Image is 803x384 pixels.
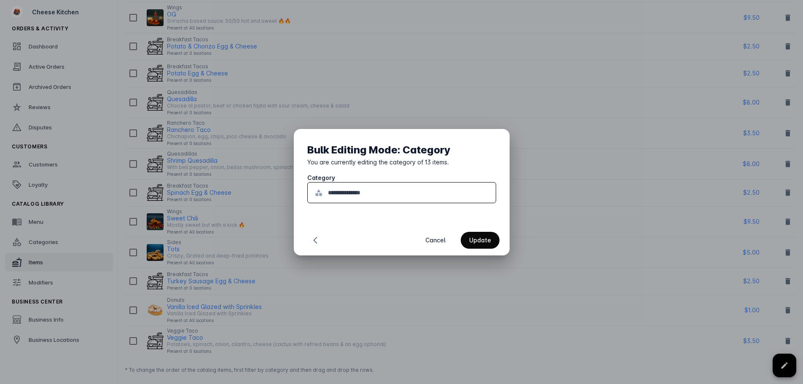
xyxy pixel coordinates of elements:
div: Update [469,237,491,243]
div: You are currently editing the category of 13 items. [307,158,496,166]
div: Bulk Editing Mode: Category [307,142,496,158]
button: continue [461,232,500,249]
button: Cancel [417,232,454,249]
span: Cancel [425,237,446,243]
div: Category [307,173,335,182]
